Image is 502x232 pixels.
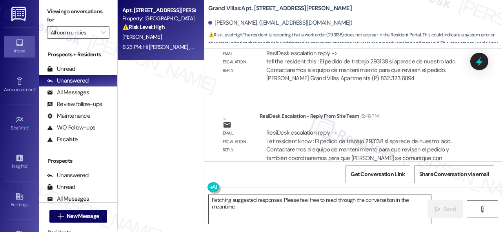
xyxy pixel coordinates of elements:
i:  [101,29,105,36]
div: Email escalation reply [223,50,253,75]
span: [PERSON_NAME] [122,33,162,40]
a: Buildings [4,190,35,211]
div: Escalate [47,135,78,144]
div: ResiDesk Escalation - Reply From Site Team [260,112,472,123]
div: Unread [47,65,75,73]
div: ResiDesk escalation reply -> tell the resident this : El pedido de trabajo 293138 sí aparece de n... [266,49,456,82]
span: Share Conversation via email [419,170,489,178]
span: • [27,162,28,168]
span: : The resident is reporting that a work order (293138) does not appear in the Resident Portal. Th... [208,31,502,56]
i:  [435,206,440,212]
input: All communities [51,26,97,39]
div: Unread [47,183,75,191]
div: Email escalation reply [223,129,253,154]
div: All Messages [47,88,89,97]
div: All Messages [47,195,89,203]
button: Get Conversation Link [346,165,410,183]
div: WO Follow-ups [47,124,95,132]
button: Send [427,200,463,218]
div: Unanswered [47,77,89,85]
span: • [35,86,36,91]
div: Maintenance [47,112,90,120]
b: Grand Villas: Apt. [STREET_ADDRESS][PERSON_NAME] [208,4,352,13]
a: Site Visit • [4,113,35,134]
a: Insights • [4,151,35,173]
div: ResiDesk escalation reply -> Let resident know : El pedido de trabajo 293138 sí aparece de nuestr... [266,129,451,162]
span: New Message [67,212,99,220]
span: Send [444,205,456,213]
button: New Message [49,210,107,223]
div: Review follow-ups [47,100,102,108]
i:  [58,213,64,219]
textarea: Fetching suggested responses. Please feel free to read through the conversation in the meantime. [209,194,431,224]
strong: ⚠️ Risk Level: High [122,23,165,31]
strong: ⚠️ Risk Level: High [208,32,242,38]
img: ResiDesk Logo [11,7,27,21]
span: • [28,124,29,129]
label: Viewing conversations for [47,5,109,26]
div: Property: [GEOGRAPHIC_DATA] [122,14,195,23]
div: Prospects + Residents [39,50,117,59]
div: Apt. [STREET_ADDRESS][PERSON_NAME] [122,6,195,14]
div: Unanswered [47,171,89,180]
span: Get Conversation Link [351,170,405,178]
div: Prospects [39,157,117,165]
div: [PERSON_NAME]. ([EMAIL_ADDRESS][DOMAIN_NAME]) [208,19,353,27]
div: 6:48 PM [359,112,378,120]
i:  [479,206,485,212]
a: Inbox [4,36,35,57]
button: Share Conversation via email [414,165,494,183]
